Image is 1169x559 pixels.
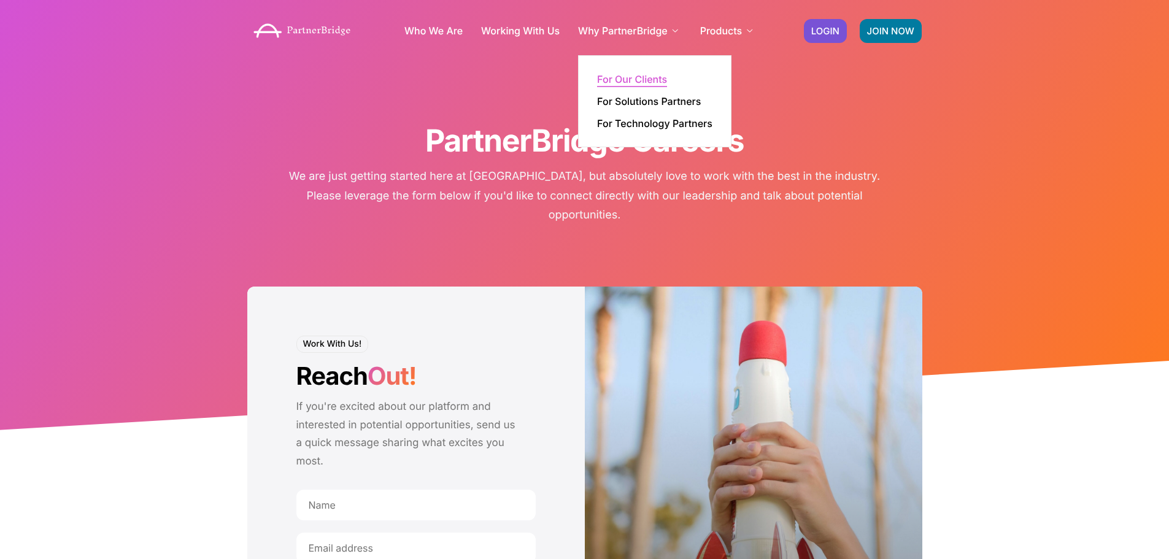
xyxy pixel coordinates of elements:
[700,26,756,36] a: Products
[597,96,701,106] a: For Solutions Partners
[578,26,682,36] a: Why PartnerBridge
[404,26,463,36] a: Who We Are
[296,361,536,391] h2: Reach
[811,26,839,36] span: LOGIN
[287,167,882,225] p: We are just getting started here at [GEOGRAPHIC_DATA], but absolutely love to work with the best ...
[481,26,560,36] a: Working With Us
[860,19,922,43] a: JOIN NOW
[368,361,417,391] span: Out!
[804,19,847,43] a: LOGIN
[296,398,523,471] p: If you're excited about our platform and interested in potential opportunities, send us a quick m...
[597,74,667,84] a: For Our Clients
[296,336,369,353] h6: Work With Us!
[597,118,712,128] a: For Technology Partners
[867,26,914,36] span: JOIN NOW
[247,123,922,160] h1: PartnerBridge Careers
